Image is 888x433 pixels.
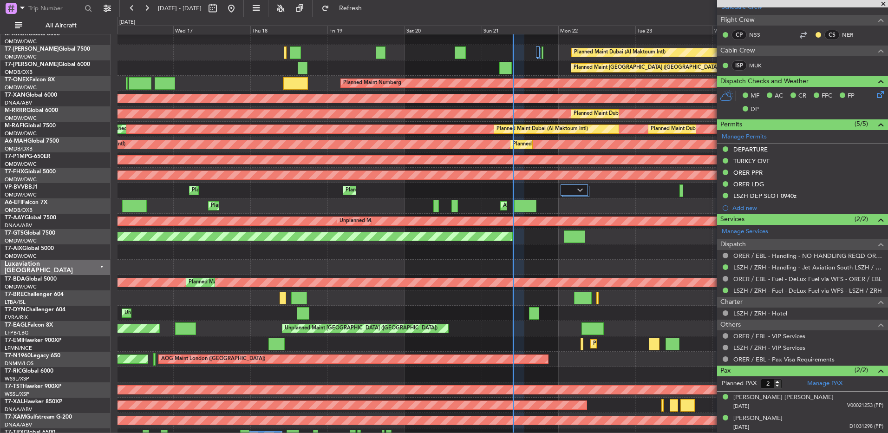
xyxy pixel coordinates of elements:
[731,30,747,40] div: CP
[5,84,37,91] a: OMDW/DWC
[192,184,283,197] div: Planned Maint Dubai (Al Maktoum Intl)
[848,92,855,101] span: FP
[731,60,747,71] div: ISP
[482,26,559,34] div: Sun 21
[720,239,746,250] span: Dispatch
[5,360,33,367] a: DNMM/LOS
[5,161,37,168] a: OMDW/DWC
[5,338,61,343] a: T7-EMIHawker 900XP
[5,292,64,297] a: T7-BREChallenger 604
[189,276,280,289] div: Planned Maint Dubai (Al Maktoum Intl)
[5,138,27,144] span: A6-MAH
[807,379,842,388] a: Manage PAX
[849,423,883,431] span: D1031298 (PP)
[720,366,731,376] span: Pax
[5,414,72,420] a: T7-XAMGulfstream G-200
[5,69,33,76] a: OMDB/DXB
[577,188,583,192] img: arrow-gray.svg
[5,406,32,413] a: DNAA/ABV
[346,184,437,197] div: Planned Maint Dubai (Al Maktoum Intl)
[5,154,28,159] span: T7-P1MP
[733,309,787,317] a: LSZH / ZRH - Hotel
[5,246,22,251] span: T7-AIX
[5,338,23,343] span: T7-EMI
[733,263,883,271] a: LSZH / ZRH - Handling - Jet Aviation South LSZH / ZRH
[5,169,24,175] span: T7-FHX
[5,384,23,389] span: T7-TST
[822,92,832,101] span: FFC
[5,276,25,282] span: T7-BDA
[5,145,33,152] a: OMDB/DXB
[720,15,755,26] span: Flight Crew
[5,253,37,260] a: OMDW/DWC
[574,107,665,121] div: Planned Maint Dubai (Al Maktoum Intl)
[5,53,37,60] a: OMDW/DWC
[824,30,840,40] div: CS
[5,46,59,52] span: T7-[PERSON_NAME]
[5,222,32,229] a: DNAA/ABV
[855,119,868,129] span: (5/5)
[5,368,22,374] span: T7-RIC
[5,123,24,129] span: M-RAFI
[5,62,90,67] a: T7-[PERSON_NAME]Global 6000
[5,283,37,290] a: OMDW/DWC
[96,26,173,34] div: Tue 16
[119,19,135,26] div: [DATE]
[5,99,32,106] a: DNAA/ABV
[5,292,24,297] span: T7-BRE
[720,46,755,56] span: Cabin Crew
[5,184,38,190] a: VP-BVVBBJ1
[5,353,31,359] span: T7-N1960
[5,307,65,313] a: T7-DYNChallenger 604
[173,26,250,34] div: Wed 17
[847,402,883,410] span: V00021253 (PP)
[5,322,53,328] a: T7-EAGLFalcon 8X
[5,230,24,236] span: T7-GTS
[720,76,809,87] span: Dispatch Checks and Weather
[5,368,53,374] a: T7-RICGlobal 6000
[5,322,27,328] span: T7-EAGL
[855,365,868,375] span: (2/2)
[5,77,55,83] a: T7-ONEXFalcon 8X
[722,227,768,236] a: Manage Services
[317,1,373,16] button: Refresh
[5,276,57,282] a: T7-BDAGlobal 5000
[211,199,357,213] div: Planned Maint [GEOGRAPHIC_DATA] ([GEOGRAPHIC_DATA])
[10,18,101,33] button: All Aircraft
[5,237,37,244] a: OMDW/DWC
[24,22,98,29] span: All Aircraft
[5,176,37,183] a: OMDW/DWC
[340,214,477,228] div: Unplanned Maint [GEOGRAPHIC_DATA] (Al Maktoum Intl)
[5,414,26,420] span: T7-XAM
[733,424,749,431] span: [DATE]
[733,169,763,177] div: ORER PPR
[720,320,741,330] span: Others
[5,215,56,221] a: T7-AAYGlobal 7500
[5,207,33,214] a: OMDB/DXB
[749,61,770,70] a: MUK
[712,26,790,34] div: Wed 24
[5,215,25,221] span: T7-AAY
[343,76,401,90] div: Planned Maint Nurnberg
[775,92,783,101] span: AC
[733,403,749,410] span: [DATE]
[720,119,742,130] span: Permits
[733,344,805,352] a: LSZH / ZRH - VIP Services
[503,199,530,213] div: AOG Maint
[405,26,482,34] div: Sat 20
[749,31,770,39] a: NSS
[5,115,37,122] a: OMDW/DWC
[5,200,22,205] span: A6-EFI
[733,192,797,200] div: LSZH DEP SLOT 0940z
[5,421,32,428] a: DNAA/ABV
[635,26,712,34] div: Tue 23
[250,26,327,34] div: Thu 18
[5,230,55,236] a: T7-GTSGlobal 7500
[161,352,265,366] div: AOG Maint London ([GEOGRAPHIC_DATA])
[5,345,32,352] a: LFMN/NCE
[158,4,202,13] span: [DATE] - [DATE]
[751,92,759,101] span: MF
[124,306,243,320] div: Unplanned Maint [GEOGRAPHIC_DATA] (Riga Intl)
[5,384,61,389] a: T7-TSTHawker 900XP
[496,122,588,136] div: Planned Maint Dubai (Al Maktoum Intl)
